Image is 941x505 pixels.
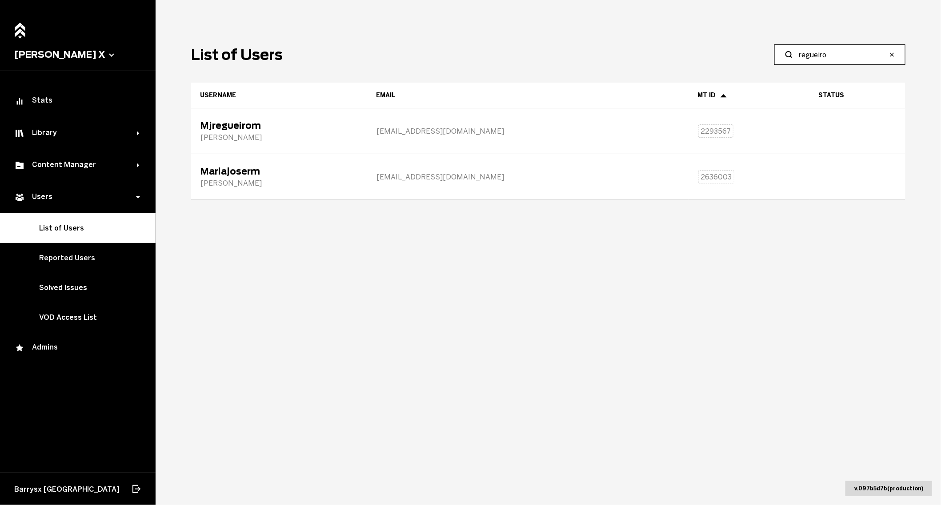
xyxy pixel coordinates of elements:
[14,49,141,60] button: [PERSON_NAME] X
[191,108,905,154] tr: Mjregueirom[PERSON_NAME][EMAIL_ADDRESS][DOMAIN_NAME]2293567
[376,173,504,181] span: [EMAIL_ADDRESS][DOMAIN_NAME]
[845,481,932,496] div: v. 097b5d7b ( production )
[701,173,732,181] span: 2636003
[200,179,262,187] div: [PERSON_NAME]
[200,166,262,177] div: Mariajoserm
[14,160,137,171] div: Content Manager
[12,18,28,37] a: Home
[126,479,146,499] button: Log out
[809,83,905,108] th: Status
[367,83,689,108] th: Toggle SortBy
[701,127,731,135] span: 2293567
[14,96,141,107] div: Stats
[799,49,887,60] input: Search
[200,120,262,131] div: Mjregueirom
[376,127,504,135] span: [EMAIL_ADDRESS][DOMAIN_NAME]
[14,192,137,203] div: Users
[689,83,810,108] th: Toggle SortBy
[14,128,137,139] div: Library
[698,91,801,99] div: MT ID
[14,343,141,354] div: Admins
[191,154,905,200] tr: Mariajoserm[PERSON_NAME][EMAIL_ADDRESS][DOMAIN_NAME]2636003
[200,133,262,142] div: [PERSON_NAME]
[14,485,120,493] span: Barrysx [GEOGRAPHIC_DATA]
[191,46,283,64] h1: List of Users
[191,83,367,108] th: Toggle SortBy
